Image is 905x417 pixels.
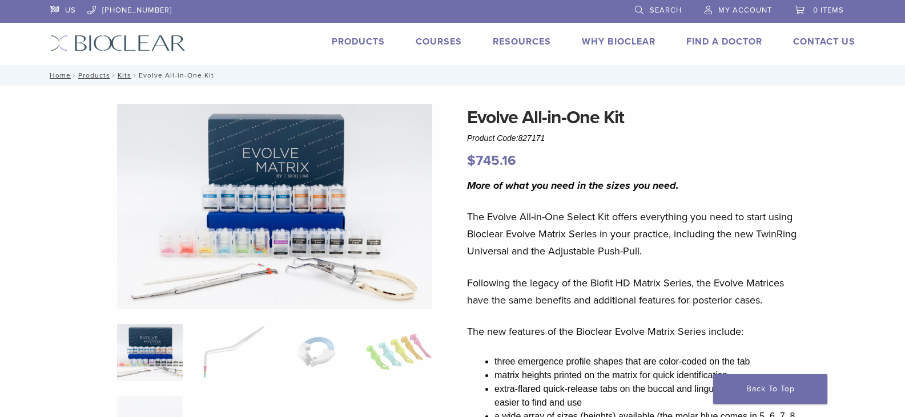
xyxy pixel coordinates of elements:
[686,36,762,47] a: Find A Doctor
[493,36,551,47] a: Resources
[131,72,139,78] span: /
[46,71,71,79] a: Home
[713,374,827,404] a: Back To Top
[200,324,266,381] img: Evolve All-in-One Kit - Image 2
[467,208,803,260] p: The Evolve All-in-One Select Kit offers everything you need to start using Bioclear Evolve Matrix...
[50,35,186,51] img: Bioclear
[494,369,803,382] li: matrix heights printed on the matrix for quick identification
[718,6,772,15] span: My Account
[494,355,803,369] li: three emergence profile shapes that are color-coded on the tab
[467,323,803,340] p: The new features of the Bioclear Evolve Matrix Series include:
[518,133,545,143] span: 827171
[117,104,432,309] img: IMG_0457
[650,6,682,15] span: Search
[582,36,655,47] a: Why Bioclear
[118,71,131,79] a: Kits
[366,324,432,381] img: Evolve All-in-One Kit - Image 4
[467,274,803,309] p: Following the legacy of the Biofit HD Matrix Series, the Evolve Matrices have the same benefits a...
[42,65,864,86] nav: Evolve All-in-One Kit
[71,72,78,78] span: /
[283,324,349,381] img: Evolve All-in-One Kit - Image 3
[117,324,183,381] img: IMG_0457-scaled-e1745362001290-300x300.jpg
[793,36,855,47] a: Contact Us
[332,36,385,47] a: Products
[494,382,803,410] li: extra-flared quick-release tabs on the buccal and lingual surfaces that are easier to find and use
[467,152,476,169] span: $
[110,72,118,78] span: /
[78,71,110,79] a: Products
[467,179,679,192] i: More of what you need in the sizes you need.
[467,152,516,169] bdi: 745.16
[416,36,462,47] a: Courses
[467,104,803,131] h1: Evolve All-in-One Kit
[467,133,545,143] span: Product Code:
[813,6,844,15] span: 0 items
